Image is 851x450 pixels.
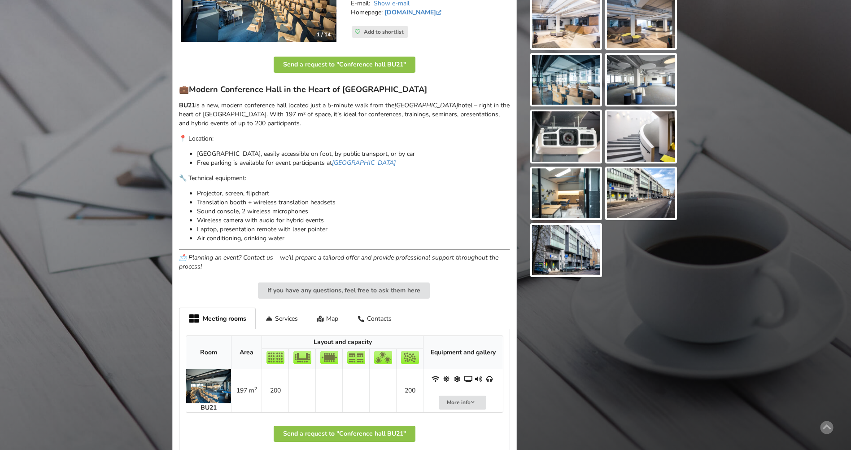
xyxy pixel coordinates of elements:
[532,168,600,219] img: Conference hall BU21 | Riga | Event place - gallery picture
[348,308,401,329] div: Contacts
[311,28,336,41] div: 1 / 14
[201,403,217,412] strong: BU21
[179,253,498,271] em: 📩 Planning an event? Contact us – we’ll prepare a tailored offer and provide professional support...
[394,101,458,110] em: [GEOGRAPHIC_DATA]
[532,225,600,275] img: Conference hall BU21 | Riga | Event place - gallery picture
[262,336,423,349] th: Layout and capacity
[179,174,510,183] p: 🔧 Technical equipment:
[374,351,392,364] img: Banquet
[186,336,231,369] th: Room
[364,28,404,35] span: Add to shortlist
[179,101,195,110] strong: BU21
[307,308,348,329] div: Map
[186,369,231,403] img: Conference rooms | Riga | Conference hall BU21 | picture
[607,55,675,105] img: Conference hall BU21 | Riga | Event place - gallery picture
[396,369,423,412] td: 200
[332,159,396,167] a: [GEOGRAPHIC_DATA]
[197,150,510,159] p: [GEOGRAPHIC_DATA], easily accessible on foot, by public transport, or by car
[179,134,510,143] p: 📍 Location:
[197,216,510,225] p: Wireless camera with audio for hybrid events
[454,375,463,384] span: Air conditioner
[475,375,484,384] span: Built-in audio system
[320,351,338,364] img: Boardroom
[486,375,495,384] span: Simultaneous translation equipment
[432,375,441,384] span: WiFi
[401,351,419,364] img: Reception
[266,351,284,364] img: Theater
[254,385,257,392] sup: 2
[197,225,510,234] p: Laptop, presentation remote with laser pointer
[179,84,510,95] h3: 💼
[256,308,307,329] div: Services
[423,336,503,369] th: Equipment and gallery
[439,396,486,410] button: More info
[607,111,675,162] img: Conference hall BU21 | Riga | Event place - gallery picture
[189,84,427,95] strong: Modern Conference Hall in the Heart of [GEOGRAPHIC_DATA]
[464,375,473,384] span: Projector and screen
[197,198,510,207] p: Translation booth + wireless translation headsets
[443,375,452,384] span: Natural lighting
[532,55,600,105] img: Conference hall BU21 | Riga | Event place - gallery picture
[274,57,415,73] button: Send a request to "Conference hall BU21"
[197,159,510,168] p: Free parking is available for event participants at
[607,168,675,219] img: Conference hall BU21 | Riga | Event place - gallery picture
[258,282,430,299] button: If you have any questions, feel free to ask them here
[231,336,262,369] th: Area
[532,111,600,162] img: Conference hall BU21 | Riga | Event place - gallery picture
[179,308,256,329] div: Meeting rooms
[197,189,510,198] p: Projector, screen, flipchart
[179,101,510,128] p: is a new, modern conference hall located just a 5-minute walk from the hotel – right in the heart...
[274,426,415,442] button: Send a request to "Conference hall BU21"
[384,8,443,17] a: [DOMAIN_NAME]
[197,207,510,216] p: Sound console, 2 wireless microphones
[262,369,288,412] td: 200
[293,351,311,364] img: U-shape
[231,369,262,412] td: 197 m
[197,234,510,243] p: Air conditioning, drinking water
[347,351,365,364] img: Classroom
